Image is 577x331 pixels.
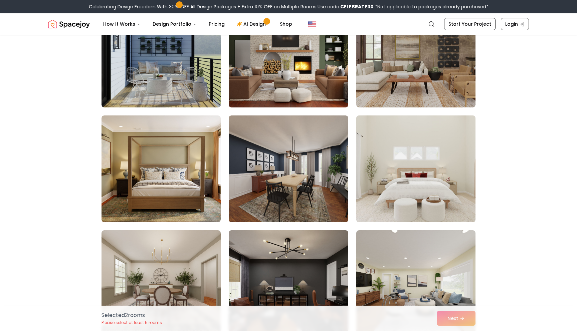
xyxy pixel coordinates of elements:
div: Celebrating Design Freedom With 30% OFF All Design Packages + Extra 10% OFF on Multiple Rooms. [89,3,489,10]
nav: Global [48,13,529,35]
img: Room room-45 [353,113,478,225]
p: Selected 2 room s [102,311,162,319]
b: CELEBRATE30 [340,3,374,10]
a: AI Design [231,17,273,31]
a: Spacejoy [48,17,90,31]
a: Login [501,18,529,30]
img: Spacejoy Logo [48,17,90,31]
img: Room room-40 [102,1,221,107]
img: Room room-41 [229,1,348,107]
button: Design Portfolio [147,17,202,31]
img: Room room-42 [356,1,475,107]
img: Room room-43 [102,115,221,222]
nav: Main [98,17,298,31]
span: Use code: [318,3,374,10]
a: Shop [274,17,298,31]
img: Room room-44 [229,115,348,222]
span: *Not applicable to packages already purchased* [374,3,489,10]
a: Start Your Project [444,18,496,30]
button: How It Works [98,17,146,31]
p: Please select at least 5 rooms [102,320,162,325]
a: Pricing [203,17,230,31]
img: United States [308,20,316,28]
